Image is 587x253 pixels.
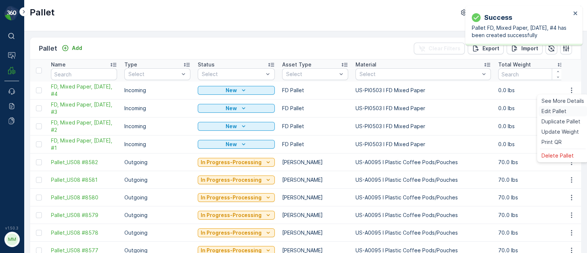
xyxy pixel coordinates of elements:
p: 0.0 lbs [498,141,564,148]
span: FD, Mixed Paper, [DATE], #1 [51,137,117,152]
p: [PERSON_NAME] [282,212,348,219]
a: FD, Mixed Paper, 09/19/25, #3 [51,101,117,116]
div: Toggle Row Selected [36,177,42,183]
p: [PERSON_NAME] [282,194,348,201]
p: Incoming [124,141,190,148]
p: 70.0 lbs [498,229,564,236]
p: Outgoing [124,159,190,166]
p: Incoming [124,87,190,94]
span: Edit Pallet [542,108,566,115]
p: Select [128,71,179,78]
p: Incoming [124,105,190,112]
span: Delete Pallet [542,152,574,159]
a: See More Details [539,96,587,106]
p: US-A0095 I Plastic Coffee Pods/Pouches [356,159,491,166]
p: Outgoing [124,229,190,236]
p: Pallet [30,7,55,18]
a: Pallet_US08 #8582 [51,159,117,166]
input: Search [498,68,564,80]
button: Add [59,44,85,53]
p: Success [484,12,512,23]
p: Select [286,71,337,78]
p: [PERSON_NAME] [282,159,348,166]
div: Toggle Row Selected [36,87,42,93]
p: FD Pallet [282,87,348,94]
p: FD Pallet [282,123,348,130]
a: Pallet_US08 #8581 [51,176,117,184]
p: Outgoing [124,176,190,184]
p: New [226,141,237,148]
span: Update Weight [542,128,579,135]
p: New [226,123,237,130]
span: See More Details [542,97,584,105]
a: Pallet_US08 #8579 [51,212,117,219]
p: [PERSON_NAME] [282,176,348,184]
div: MM [6,234,18,245]
p: In Progress-Processing [201,159,262,166]
button: New [198,86,275,95]
input: Search [51,68,117,80]
span: FD, Mixed Paper, [DATE], #2 [51,119,117,134]
a: FD, Mixed Paper, 09/19/25, #4 [51,83,117,98]
p: New [226,105,237,112]
p: Clear Filters [429,45,460,52]
button: In Progress-Processing [198,193,275,202]
button: close [573,10,578,17]
button: Import [507,43,543,54]
p: Import [521,45,538,52]
p: New [226,87,237,94]
p: US-PI0503 I FD Mixed Paper [356,123,491,130]
p: FD Pallet [282,141,348,148]
p: 70.0 lbs [498,159,564,166]
p: Type [124,61,137,68]
p: Export [482,45,499,52]
p: US-PI0503 I FD Mixed Paper [356,87,491,94]
button: MM [4,232,19,247]
p: Pallet FD, Mixed Paper, [DATE], #4 has been created successfully [472,24,571,39]
p: In Progress-Processing [201,176,262,184]
p: Name [51,61,66,68]
button: In Progress-Processing [198,228,275,237]
p: FD Pallet [282,105,348,112]
p: Asset Type [282,61,311,68]
div: Toggle Row Selected [36,123,42,129]
p: Status [198,61,215,68]
p: 0.0 lbs [498,123,564,130]
a: Duplicate Pallet [539,116,587,127]
button: New [198,122,275,131]
p: 0.0 lbs [498,87,564,94]
a: Edit Pallet [539,106,587,116]
p: [PERSON_NAME] [282,229,348,236]
p: US-A0095 I Plastic Coffee Pods/Pouches [356,212,491,219]
span: Duplicate Pallet [542,118,580,125]
div: Toggle Row Selected [36,195,42,200]
a: Pallet_US08 #8580 [51,194,117,201]
p: US-PI0503 I FD Mixed Paper [356,141,491,148]
span: FD, Mixed Paper, [DATE], #3 [51,101,117,116]
p: Total Weight [498,61,531,68]
div: Toggle Row Selected [36,212,42,218]
p: Pallet [39,43,57,54]
p: 0.0 lbs [498,105,564,112]
p: US-A0095 I Plastic Coffee Pods/Pouches [356,194,491,201]
p: 70.0 lbs [498,212,564,219]
a: FD, Mixed Paper, 09/19/25, #1 [51,137,117,152]
p: 70.0 lbs [498,194,564,201]
p: Select [202,71,263,78]
img: logo [4,6,19,21]
p: Outgoing [124,194,190,201]
div: Toggle Row Selected [36,141,42,147]
div: Toggle Row Selected [36,105,42,111]
p: In Progress-Processing [201,194,262,201]
a: FD, Mixed Paper, 09/19/25, #2 [51,119,117,134]
span: Print QR [542,138,562,146]
span: v 1.50.3 [4,226,19,230]
p: Outgoing [124,212,190,219]
button: Export [468,43,504,54]
a: Pallet_US08 #8578 [51,229,117,236]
